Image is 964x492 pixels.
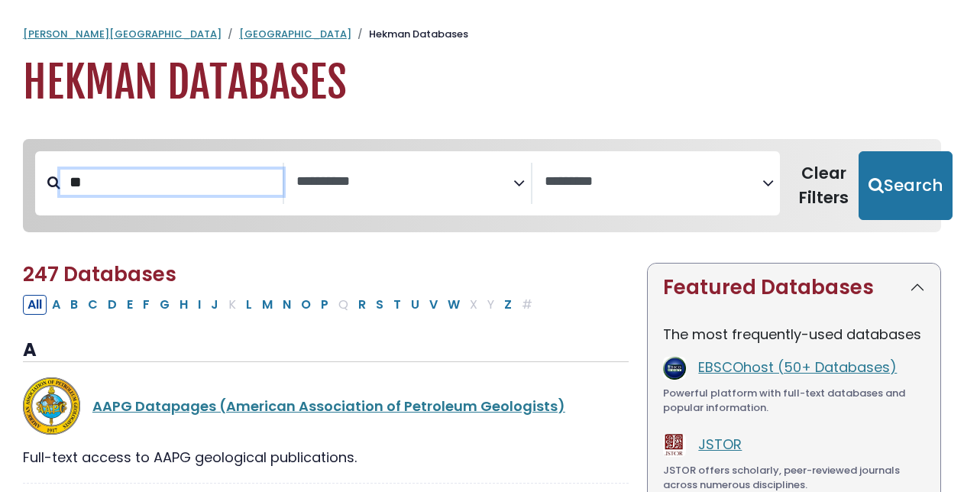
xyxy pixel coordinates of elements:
[23,294,539,313] div: Alpha-list to filter by first letter of database name
[83,295,102,315] button: Filter Results C
[241,295,257,315] button: Filter Results L
[23,27,222,41] a: [PERSON_NAME][GEOGRAPHIC_DATA]
[351,27,468,42] li: Hekman Databases
[175,295,192,315] button: Filter Results H
[425,295,442,315] button: Filter Results V
[138,295,154,315] button: Filter Results F
[296,174,514,190] textarea: Search
[698,358,897,377] a: EBSCOhost (50+ Databases)
[316,295,333,315] button: Filter Results P
[257,295,277,315] button: Filter Results M
[23,27,941,42] nav: breadcrumb
[66,295,82,315] button: Filter Results B
[354,295,370,315] button: Filter Results R
[278,295,296,315] button: Filter Results N
[23,295,47,315] button: All
[545,174,762,190] textarea: Search
[663,324,925,345] p: The most frequently-used databases
[239,27,351,41] a: [GEOGRAPHIC_DATA]
[663,386,925,416] div: Powerful platform with full-text databases and popular information.
[155,295,174,315] button: Filter Results G
[122,295,137,315] button: Filter Results E
[23,139,941,232] nav: Search filters
[23,447,629,468] div: Full-text access to AAPG geological publications.
[389,295,406,315] button: Filter Results T
[443,295,464,315] button: Filter Results W
[406,295,424,315] button: Filter Results U
[296,295,315,315] button: Filter Results O
[92,397,565,416] a: AAPG Datapages (American Association of Petroleum Geologists)
[23,339,629,362] h3: A
[648,264,940,312] button: Featured Databases
[371,295,388,315] button: Filter Results S
[23,57,941,108] h1: Hekman Databases
[60,170,283,195] input: Search database by title or keyword
[103,295,121,315] button: Filter Results D
[859,151,953,220] button: Submit for Search Results
[193,295,205,315] button: Filter Results I
[698,435,742,454] a: JSTOR
[23,261,176,288] span: 247 Databases
[789,151,859,220] button: Clear Filters
[500,295,516,315] button: Filter Results Z
[47,295,65,315] button: Filter Results A
[206,295,223,315] button: Filter Results J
